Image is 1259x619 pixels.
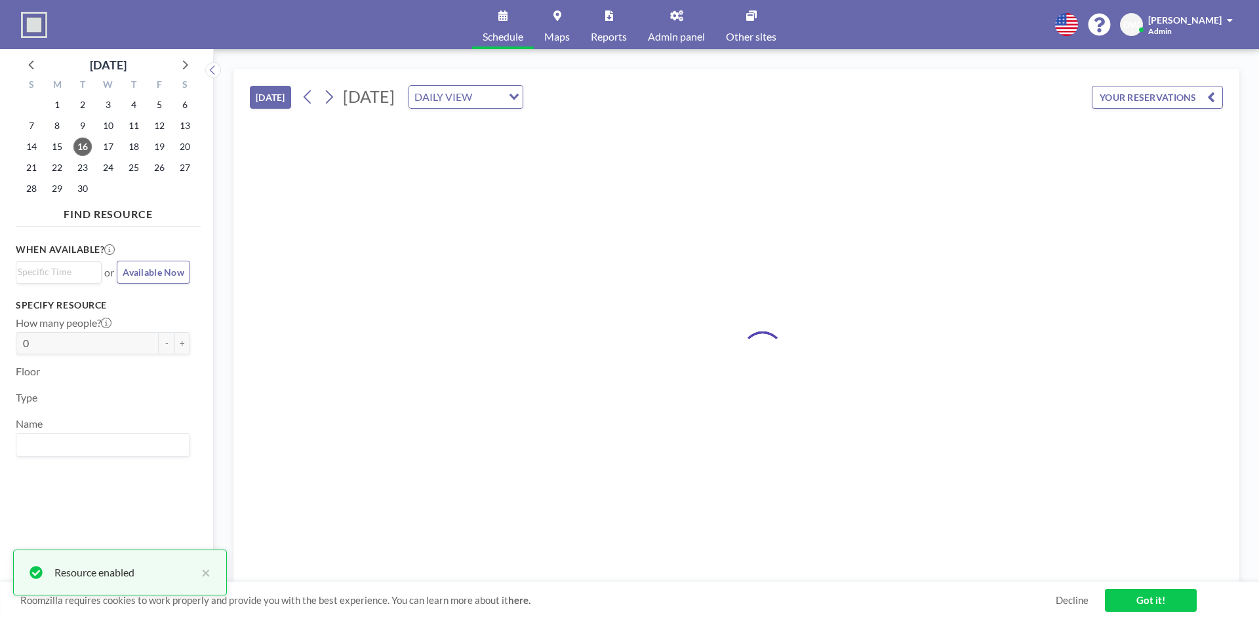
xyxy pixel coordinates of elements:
a: Got it! [1105,589,1197,612]
label: Floor [16,365,40,378]
h4: FIND RESOURCE [16,202,201,221]
span: Wednesday, September 10, 2025 [99,117,117,135]
div: W [96,77,121,94]
a: Decline [1056,594,1089,607]
button: Available Now [117,261,190,284]
label: Name [16,417,43,430]
div: T [70,77,96,94]
button: + [174,332,190,354]
span: Thursday, September 4, 2025 [125,96,143,114]
span: Wednesday, September 24, 2025 [99,159,117,177]
label: Type [16,391,37,404]
span: Wednesday, September 17, 2025 [99,138,117,156]
span: Saturday, September 13, 2025 [176,117,194,135]
span: Saturday, September 6, 2025 [176,96,194,114]
span: Tuesday, September 30, 2025 [73,179,92,198]
div: [DATE] [90,56,127,74]
span: Friday, September 19, 2025 [150,138,169,156]
span: Tuesday, September 23, 2025 [73,159,92,177]
span: Roomzilla requires cookies to work properly and provide you with the best experience. You can lea... [20,594,1056,607]
div: Search for option [16,262,101,282]
div: Resource enabled [54,565,195,580]
button: YOUR RESERVATIONS [1092,86,1223,109]
div: Search for option [409,86,523,108]
span: Monday, September 29, 2025 [48,179,66,198]
div: S [19,77,45,94]
span: Monday, September 8, 2025 [48,117,66,135]
input: Search for option [18,436,182,453]
span: Friday, September 5, 2025 [150,96,169,114]
span: Other sites [726,31,776,42]
span: DAILY VIEW [412,88,475,105]
label: How many people? [16,316,111,329]
button: close [195,565,210,580]
a: here. [508,594,530,606]
span: Available Now [123,267,184,278]
span: Maps [544,31,570,42]
span: Sunday, September 7, 2025 [22,117,41,135]
span: Saturday, September 27, 2025 [176,159,194,177]
input: Search for option [476,88,501,105]
span: Tuesday, September 16, 2025 [73,138,92,156]
button: - [159,332,174,354]
h3: Specify resource [16,299,190,311]
div: T [121,77,146,94]
span: Admin [1148,26,1172,36]
span: Saturday, September 20, 2025 [176,138,194,156]
div: S [172,77,197,94]
div: Search for option [16,434,190,456]
span: Friday, September 26, 2025 [150,159,169,177]
div: F [146,77,172,94]
span: Thursday, September 18, 2025 [125,138,143,156]
div: M [45,77,70,94]
span: Schedule [483,31,523,42]
span: Sunday, September 21, 2025 [22,159,41,177]
span: [PERSON_NAME] [1148,14,1222,26]
span: DW [1123,19,1140,31]
span: or [104,266,114,279]
span: Reports [591,31,627,42]
span: Monday, September 22, 2025 [48,159,66,177]
span: Tuesday, September 9, 2025 [73,117,92,135]
span: Friday, September 12, 2025 [150,117,169,135]
button: [DATE] [250,86,291,109]
span: Sunday, September 14, 2025 [22,138,41,156]
span: Admin panel [648,31,705,42]
span: Tuesday, September 2, 2025 [73,96,92,114]
span: [DATE] [343,86,395,106]
input: Search for option [18,265,94,279]
span: Wednesday, September 3, 2025 [99,96,117,114]
img: organization-logo [21,12,47,38]
span: Sunday, September 28, 2025 [22,179,41,198]
span: Monday, September 15, 2025 [48,138,66,156]
span: Thursday, September 25, 2025 [125,159,143,177]
span: Monday, September 1, 2025 [48,96,66,114]
span: Thursday, September 11, 2025 [125,117,143,135]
